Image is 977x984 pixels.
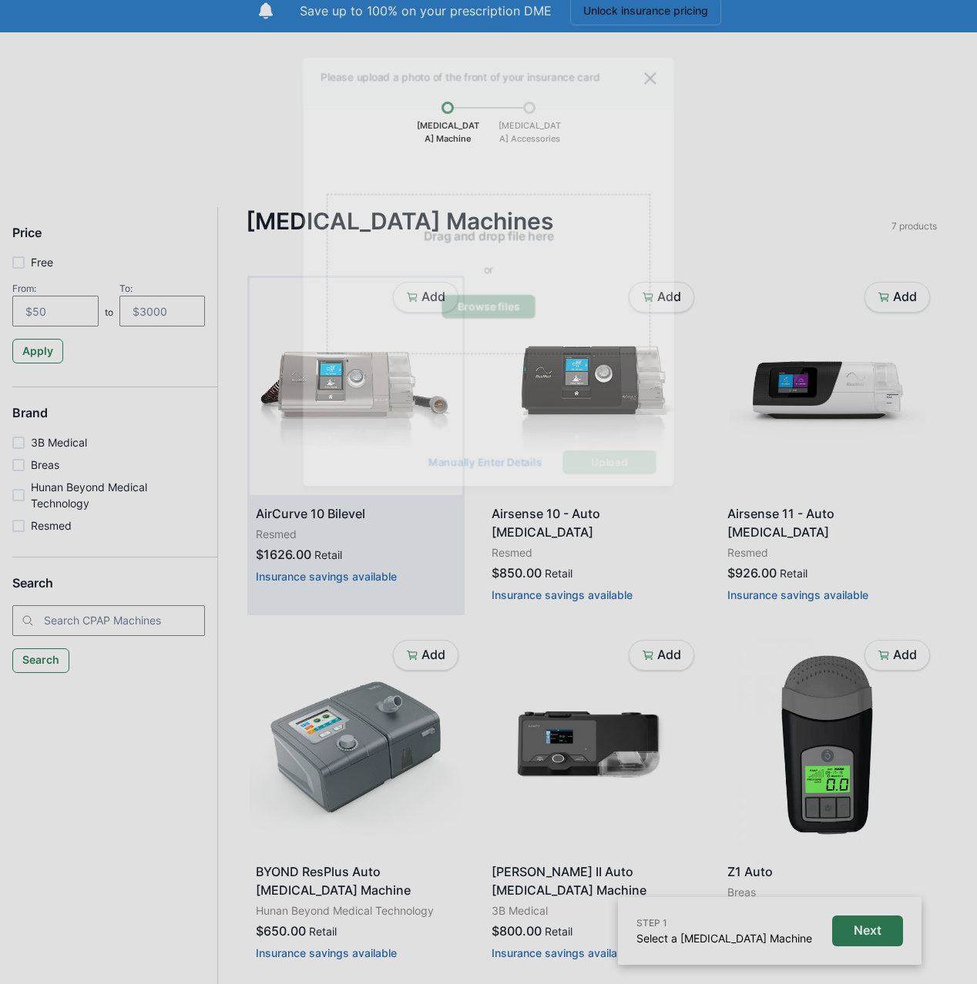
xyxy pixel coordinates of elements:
button: Close [636,63,666,93]
h2: Drag and drop file here [424,229,553,243]
button: Browse files [441,295,535,319]
header: Please upload a photo of the front of your insurance card [303,58,673,109]
button: Upload [562,450,656,474]
p: or [484,262,494,277]
button: Manually Enter Details [417,450,554,474]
